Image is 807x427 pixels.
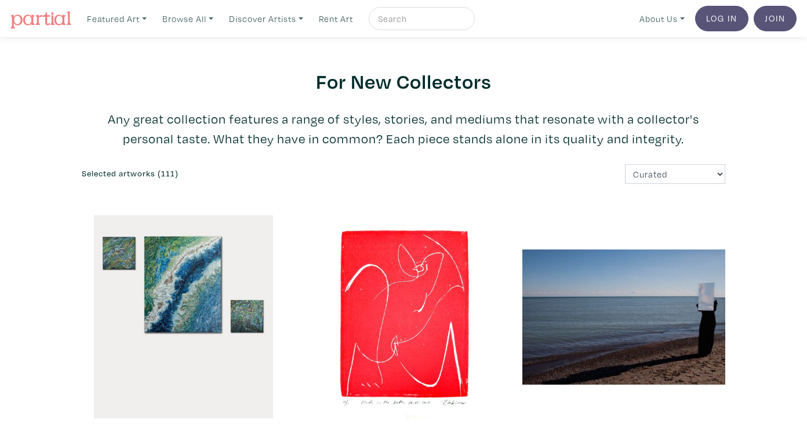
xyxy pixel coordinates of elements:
input: Search [377,12,464,26]
h2: For New Collectors [82,68,725,93]
a: Log In [695,6,748,31]
a: Discover Artists [224,7,308,31]
a: Join [754,6,797,31]
a: Browse All [157,7,219,31]
p: Any great collection features a range of styles, stories, and mediums that resonate with a collec... [82,109,725,149]
a: About Us [634,7,690,31]
a: Featured Art [82,7,152,31]
a: Rent Art [314,7,358,31]
h6: Selected artworks (111) [82,169,395,179]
